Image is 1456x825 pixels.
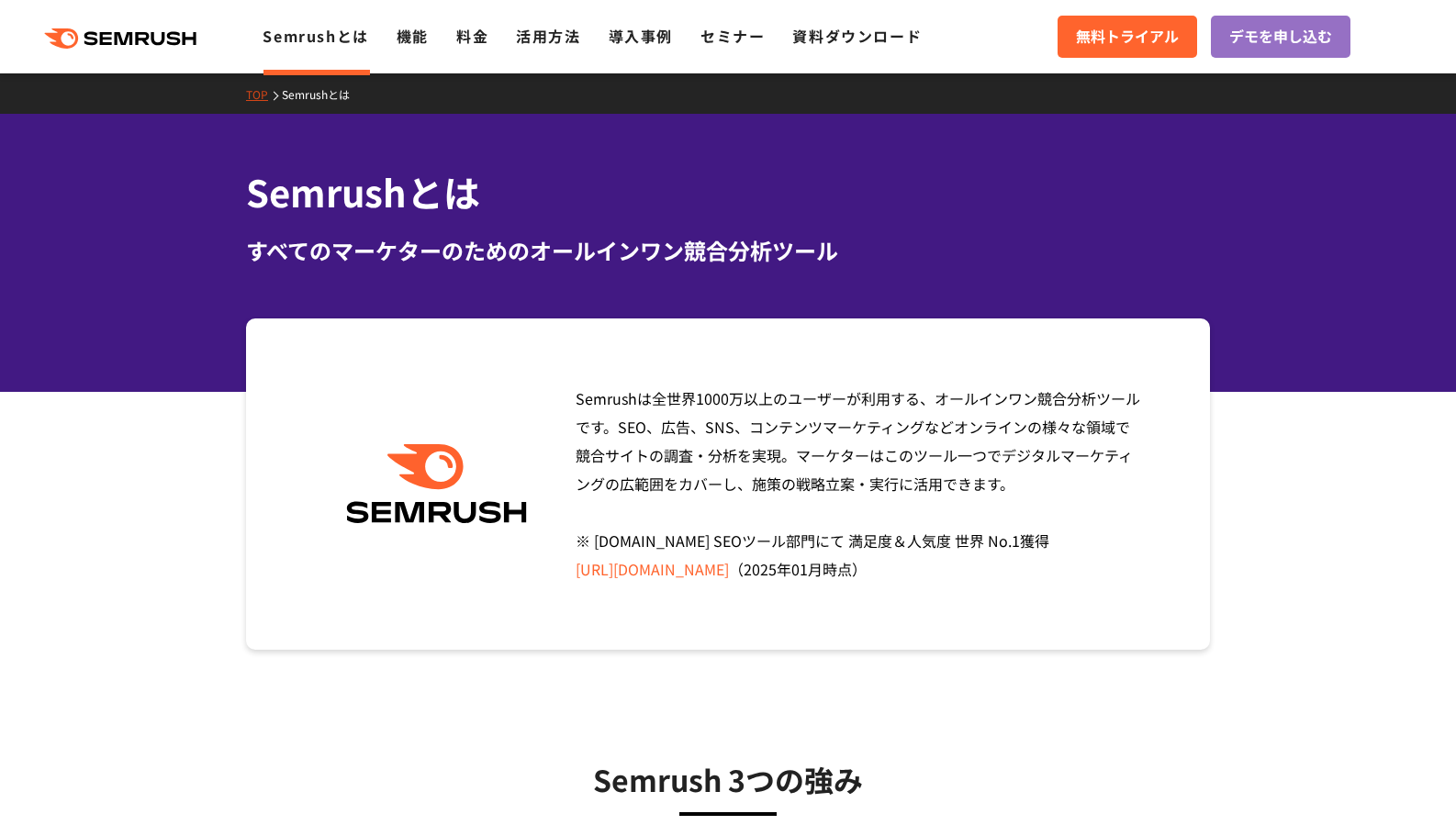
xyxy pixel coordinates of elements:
[700,25,765,47] a: セミナー
[397,25,429,47] a: 機能
[282,86,364,102] a: Semrushとは
[576,558,729,580] a: [URL][DOMAIN_NAME]
[792,25,922,47] a: 資料ダウンロード
[456,25,488,47] a: 料金
[609,25,673,47] a: 導入事例
[1229,25,1332,49] span: デモを申し込む
[1058,16,1197,58] a: 無料トライアル
[1211,16,1350,58] a: デモを申し込む
[246,165,1210,219] h1: Semrushとは
[292,756,1164,802] h3: Semrush 3つの強み
[337,444,536,524] img: Semrush
[246,86,282,102] a: TOP
[576,387,1140,580] span: Semrushは全世界1000万以上のユーザーが利用する、オールインワン競合分析ツールです。SEO、広告、SNS、コンテンツマーケティングなどオンラインの様々な領域で競合サイトの調査・分析を実現...
[246,234,1210,267] div: すべてのマーケターのためのオールインワン競合分析ツール
[1076,25,1179,49] span: 無料トライアル
[516,25,580,47] a: 活用方法
[263,25,368,47] a: Semrushとは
